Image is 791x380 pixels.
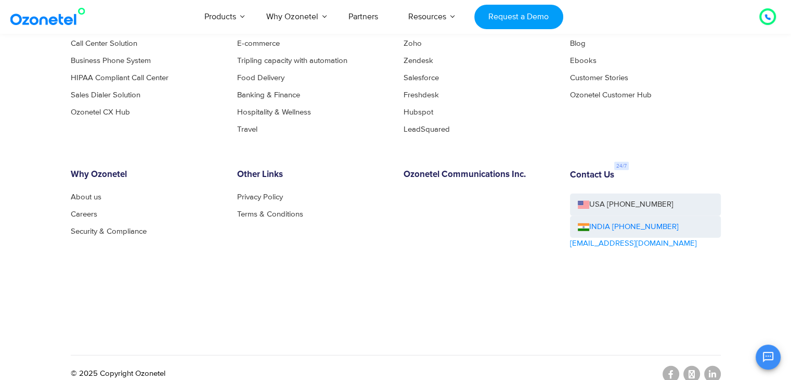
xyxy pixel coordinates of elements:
a: USA [PHONE_NUMBER] [570,194,721,216]
a: Privacy Policy [237,193,283,201]
a: Hospitality & Wellness [237,108,311,116]
h6: Why Ozonetel [71,170,222,180]
a: Request a Demo [474,5,563,29]
h6: Other Links [237,170,388,180]
a: Security & Compliance [71,227,147,235]
a: Ozonetel CX Hub [71,108,130,116]
h6: Contact Us [570,170,614,181]
a: Blog [570,40,586,47]
button: Open chat [756,345,781,370]
a: Banking & Finance [237,91,300,99]
a: Terms & Conditions [237,210,303,218]
a: Food Delivery [237,74,284,82]
a: Ozonetel Customer Hub [570,91,652,99]
a: INDIA [PHONE_NUMBER] [578,221,679,233]
a: Sales Dialer Solution [71,91,140,99]
a: LeadSquared [404,125,450,133]
p: © 2025 Copyright Ozonetel [71,368,165,380]
a: [EMAIL_ADDRESS][DOMAIN_NAME] [570,238,697,250]
a: Travel [237,125,257,133]
a: Salesforce [404,74,439,82]
h6: Ozonetel Communications Inc. [404,170,554,180]
a: Ebooks [570,57,597,65]
a: Freshdesk [404,91,439,99]
a: Call Center Solution [71,40,137,47]
a: About us [71,193,101,201]
a: HIPAA Compliant Call Center [71,74,168,82]
a: Customer Stories [570,74,628,82]
img: ind-flag.png [578,223,589,231]
img: us-flag.png [578,201,589,209]
a: Hubspot [404,108,433,116]
a: Business Phone System [71,57,151,65]
a: Careers [71,210,97,218]
a: Zendesk [404,57,433,65]
a: Zoho [404,40,422,47]
a: E-commerce [237,40,280,47]
a: Tripling capacity with automation [237,57,347,65]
